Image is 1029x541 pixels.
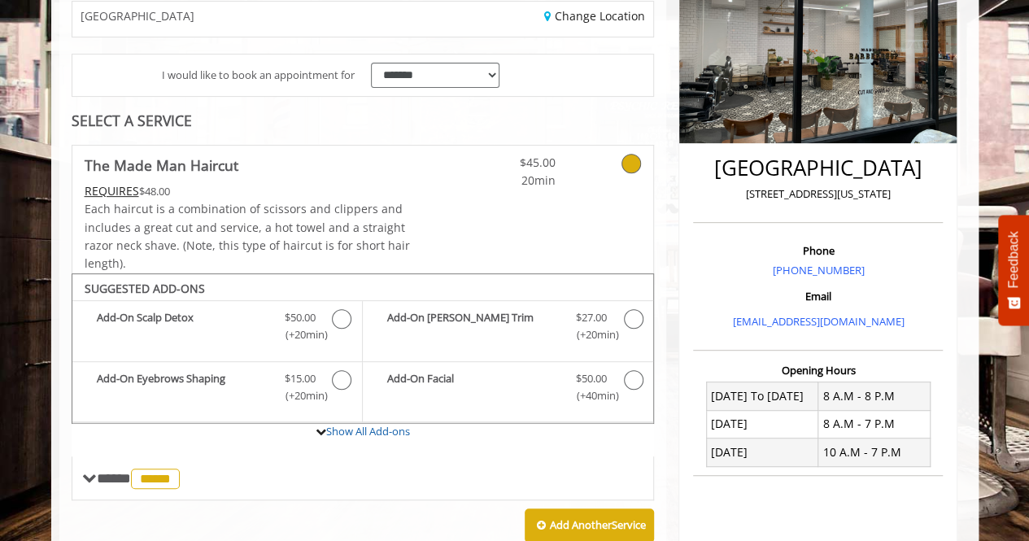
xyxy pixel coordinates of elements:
[706,410,818,438] td: [DATE]
[72,273,655,425] div: The Made Man Haircut Add-onS
[276,326,324,343] span: (+20min )
[85,281,205,296] b: SUGGESTED ADD-ONS
[772,263,864,277] a: [PHONE_NUMBER]
[567,387,615,404] span: (+40min )
[567,326,615,343] span: (+20min )
[72,113,655,129] div: SELECT A SERVICE
[576,370,607,387] span: $50.00
[460,154,556,172] span: $45.00
[693,364,943,376] h3: Opening Hours
[544,8,645,24] a: Change Location
[697,245,939,256] h3: Phone
[706,438,818,466] td: [DATE]
[81,370,354,408] label: Add-On Eyebrows Shaping
[97,309,268,343] b: Add-On Scalp Detox
[85,201,410,271] span: Each haircut is a combination of scissors and clippers and includes a great cut and service, a ho...
[697,156,939,180] h2: [GEOGRAPHIC_DATA]
[326,424,410,438] a: Show All Add-ons
[697,290,939,302] h3: Email
[85,182,412,200] div: $48.00
[460,172,556,190] span: 20min
[85,183,139,199] span: This service needs some Advance to be paid before we block your appointment
[85,154,238,177] b: The Made Man Haircut
[162,67,355,84] span: I would like to book an appointment for
[576,309,607,326] span: $27.00
[818,382,931,410] td: 8 A.M - 8 P.M
[371,309,645,347] label: Add-On Beard Trim
[998,215,1029,325] button: Feedback - Show survey
[81,309,354,347] label: Add-On Scalp Detox
[285,370,316,387] span: $15.00
[387,370,560,404] b: Add-On Facial
[732,314,904,329] a: [EMAIL_ADDRESS][DOMAIN_NAME]
[97,370,268,404] b: Add-On Eyebrows Shaping
[81,10,194,22] span: [GEOGRAPHIC_DATA]
[818,438,931,466] td: 10 A.M - 7 P.M
[706,382,818,410] td: [DATE] To [DATE]
[387,309,560,343] b: Add-On [PERSON_NAME] Trim
[285,309,316,326] span: $50.00
[550,517,646,532] b: Add Another Service
[371,370,645,408] label: Add-On Facial
[1006,231,1021,288] span: Feedback
[818,410,931,438] td: 8 A.M - 7 P.M
[276,387,324,404] span: (+20min )
[697,185,939,203] p: [STREET_ADDRESS][US_STATE]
